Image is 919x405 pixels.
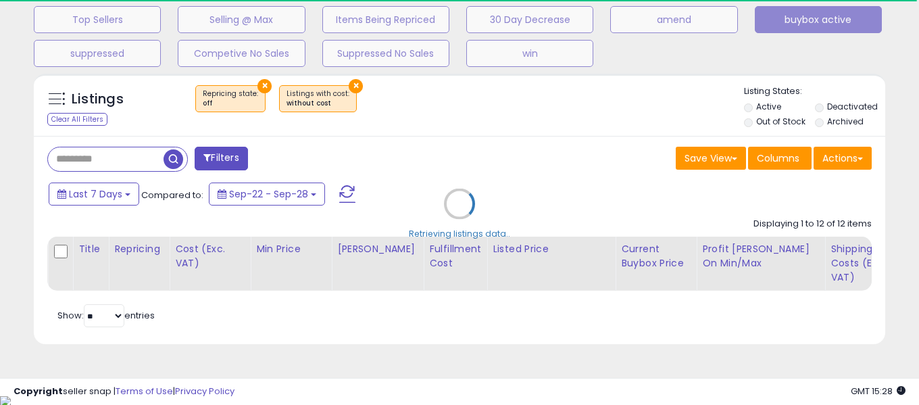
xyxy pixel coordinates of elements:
[851,385,905,398] span: 2025-10-6 15:28 GMT
[34,6,161,33] button: Top Sellers
[178,40,305,67] button: Competive No Sales
[14,385,63,398] strong: Copyright
[175,385,234,398] a: Privacy Policy
[322,40,449,67] button: Suppressed No Sales
[116,385,173,398] a: Terms of Use
[610,6,737,33] button: amend
[178,6,305,33] button: Selling @ Max
[14,385,234,398] div: seller snap | |
[409,227,510,239] div: Retrieving listings data..
[34,40,161,67] button: suppressed
[322,6,449,33] button: Items Being Repriced
[466,40,593,67] button: win
[755,6,882,33] button: buybox active
[466,6,593,33] button: 30 Day Decrease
